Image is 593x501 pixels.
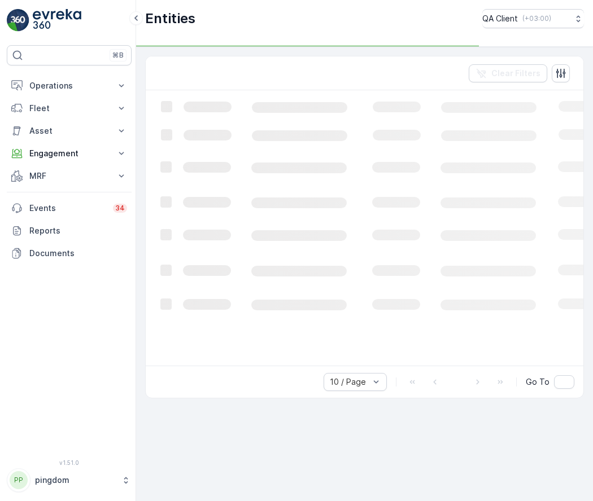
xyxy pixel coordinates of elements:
[7,165,132,187] button: MRF
[33,9,81,32] img: logo_light-DOdMpM7g.png
[112,51,124,60] p: ⌘B
[526,376,550,388] span: Go To
[482,9,584,28] button: QA Client(+03:00)
[522,14,551,23] p: ( +03:00 )
[491,68,540,79] p: Clear Filters
[115,204,125,213] p: 34
[7,120,132,142] button: Asset
[7,468,132,492] button: PPpingdom
[29,203,106,214] p: Events
[7,9,29,32] img: logo
[7,74,132,97] button: Operations
[29,148,109,159] p: Engagement
[10,471,28,489] div: PP
[482,13,518,24] p: QA Client
[29,125,109,137] p: Asset
[29,170,109,182] p: MRF
[29,248,127,259] p: Documents
[7,142,132,165] button: Engagement
[7,97,132,120] button: Fleet
[35,474,116,486] p: pingdom
[7,459,132,466] span: v 1.51.0
[469,64,547,82] button: Clear Filters
[7,219,132,242] a: Reports
[145,10,195,28] p: Entities
[29,103,109,114] p: Fleet
[7,197,132,219] a: Events34
[29,80,109,91] p: Operations
[29,225,127,236] p: Reports
[7,242,132,265] a: Documents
